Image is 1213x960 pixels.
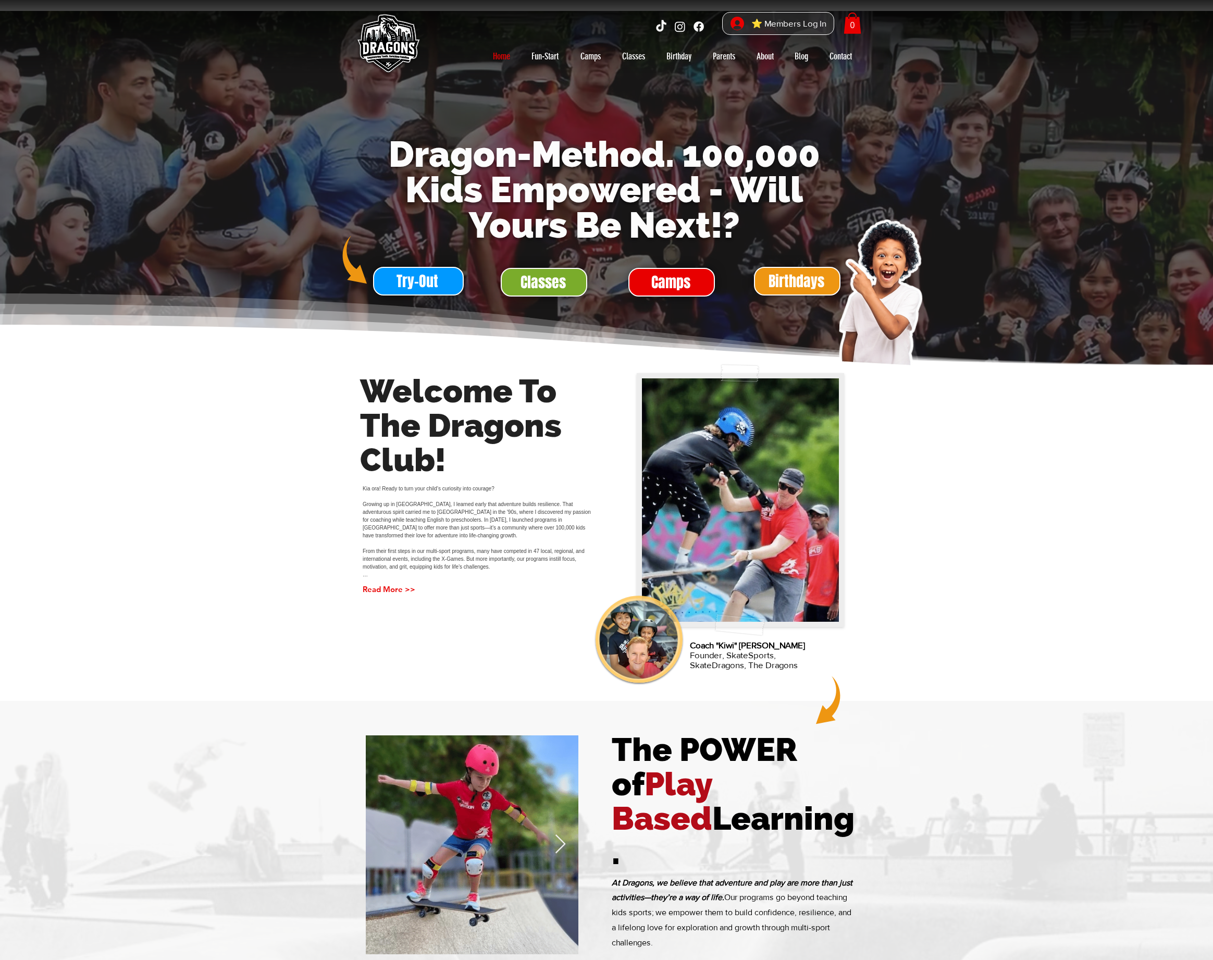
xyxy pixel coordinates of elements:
[690,640,809,670] p: Founder, SkateSports, SkateDragons, The Dragons
[702,48,746,65] a: Parents
[389,133,820,246] span: Dragon-Method. 100,000 Kids Empowered - Will Yours Be Next!?
[351,8,424,81] img: Skate Dragons logo with the slogan 'Empowering Youth, Enriching Families' in Singapore.
[690,640,805,650] span: Coach "Kiwi" [PERSON_NAME]
[360,372,562,479] span: Welcome To The Dragons Club!
[611,48,656,65] a: Classes
[554,834,566,855] button: Next Item
[598,598,680,680] img: Hanson_Barry_SkateDragons_Founder_Singapore_profile
[363,485,594,579] p: Kia ora! Ready to turn your child’s curiosity into courage? Growing up in [GEOGRAPHIC_DATA], I le...
[612,731,798,803] span: The POWER of
[661,48,697,65] p: Birthday
[397,271,438,291] span: Try-Out
[654,20,705,33] ul: Social Bar
[708,48,740,65] p: Parents
[482,48,862,65] nav: Site
[819,48,862,65] a: Contact
[501,268,587,297] a: Classes
[844,13,861,34] a: Cart with 0 items
[824,48,857,65] p: Contact
[612,799,855,872] span: Learning.
[769,271,824,291] span: Birthdays
[612,878,852,902] span: At Dragons, we believe that adventure and play are more than just activities—they’re a way of life.
[612,765,712,838] span: Play Based
[748,16,830,32] span: ⭐ Members Log In
[628,268,715,297] a: Camps
[651,272,690,292] span: Camps
[784,48,819,65] a: Blog
[482,48,521,65] a: Home
[570,48,611,65] a: Camps
[488,48,515,65] p: Home
[526,48,564,65] p: Fun-Start
[521,48,570,65] a: Fun-Start
[521,272,566,292] span: Classes
[642,378,839,622] img: Experienced Skate Dragons instructor demonstrating a skateboarding trick to a group of enthusiast...
[575,48,606,65] p: Camps
[850,20,855,30] text: 0
[751,48,779,65] p: About
[789,48,813,65] p: Blog
[754,267,840,296] a: Birthdays
[617,48,650,65] p: Classes
[723,13,834,35] button: ⭐ Members Log In
[366,735,578,954] img: Young skateboarder performing a drop in on a colorful ramp during a Skate Dragons training sessio...
[363,584,415,596] button: Read More >>
[656,48,702,65] a: Birthday
[746,48,784,65] a: About
[373,267,464,296] a: Try-Out
[612,878,852,947] span: Our programs go beyond teaching kids sports; we empower them to build confidence, resilience, and...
